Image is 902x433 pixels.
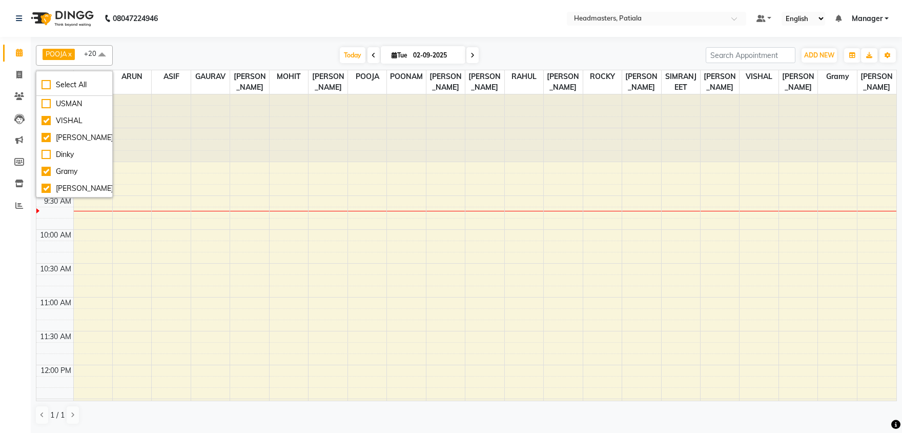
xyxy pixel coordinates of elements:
span: [PERSON_NAME] [701,70,739,94]
span: Today [340,47,365,63]
div: USMAN [42,99,107,109]
span: 1 / 1 [50,410,65,421]
input: Search Appointment [706,47,795,63]
span: ADD NEW [804,51,834,59]
span: [PERSON_NAME] [857,70,896,94]
div: 12:30 PM [38,399,73,410]
button: ADD NEW [802,48,837,63]
span: RAHUL [505,70,543,83]
span: [PERSON_NAME] [622,70,661,94]
span: POONAM [387,70,425,83]
span: POOJA [348,70,386,83]
div: 11:00 AM [38,298,73,308]
span: [PERSON_NAME] [544,70,582,94]
div: Stylist [36,70,73,81]
span: ARUN [113,70,151,83]
div: 9:30 AM [42,196,73,207]
span: MOHIT [270,70,308,83]
img: logo [26,4,96,33]
div: Dinky [42,149,107,160]
div: 11:30 AM [38,331,73,342]
div: [PERSON_NAME] [42,132,107,143]
span: ROCKY [583,70,622,83]
input: 2025-09-02 [410,48,461,63]
span: [PERSON_NAME] [465,70,504,94]
div: [PERSON_NAME] [42,183,107,194]
div: Gramy [42,166,107,177]
div: 10:00 AM [38,230,73,241]
span: POOJA [46,50,67,58]
span: Tue [389,51,410,59]
span: [PERSON_NAME] [426,70,465,94]
span: ASIF [152,70,190,83]
span: SIMRANJEET [662,70,700,94]
span: +20 [84,49,104,57]
span: GAURAV [191,70,230,83]
span: Manager [852,13,883,24]
span: [PERSON_NAME] [230,70,269,94]
span: ALI [74,70,112,83]
div: VISHAL [42,115,107,126]
span: VISHAL [740,70,778,83]
div: Select All [42,80,107,90]
span: Gramy [818,70,856,83]
div: 12:00 PM [38,365,73,376]
b: 08047224946 [113,4,158,33]
span: [PERSON_NAME] [779,70,817,94]
span: [PERSON_NAME] [309,70,347,94]
a: x [67,50,72,58]
div: 10:30 AM [38,264,73,274]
